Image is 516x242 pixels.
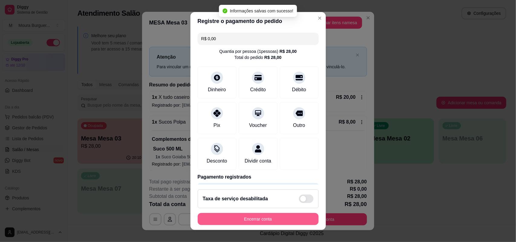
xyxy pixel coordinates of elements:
div: Desconto [207,157,227,165]
div: Outro [293,122,305,129]
div: Total do pedido [235,54,282,60]
div: Crédito [250,86,266,93]
div: Voucher [249,122,267,129]
div: Pix [213,122,220,129]
span: Informações salvas com sucesso! [230,8,293,13]
div: Dividir conta [245,157,271,165]
div: Dinheiro [208,86,226,93]
div: R$ 28,00 [264,54,282,60]
button: Close [315,13,325,23]
div: R$ 28,00 [280,48,297,54]
div: Débito [292,86,306,93]
span: check-circle [222,8,227,13]
input: Ex.: hambúrguer de cordeiro [201,33,315,45]
h2: Taxa de serviço desabilitada [203,195,268,202]
button: Encerrar conta [198,213,319,225]
div: Quantia por pessoa ( 1 pessoas) [219,48,297,54]
header: Registre o pagamento do pedido [190,12,326,30]
p: Pagamento registrados [198,173,319,181]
